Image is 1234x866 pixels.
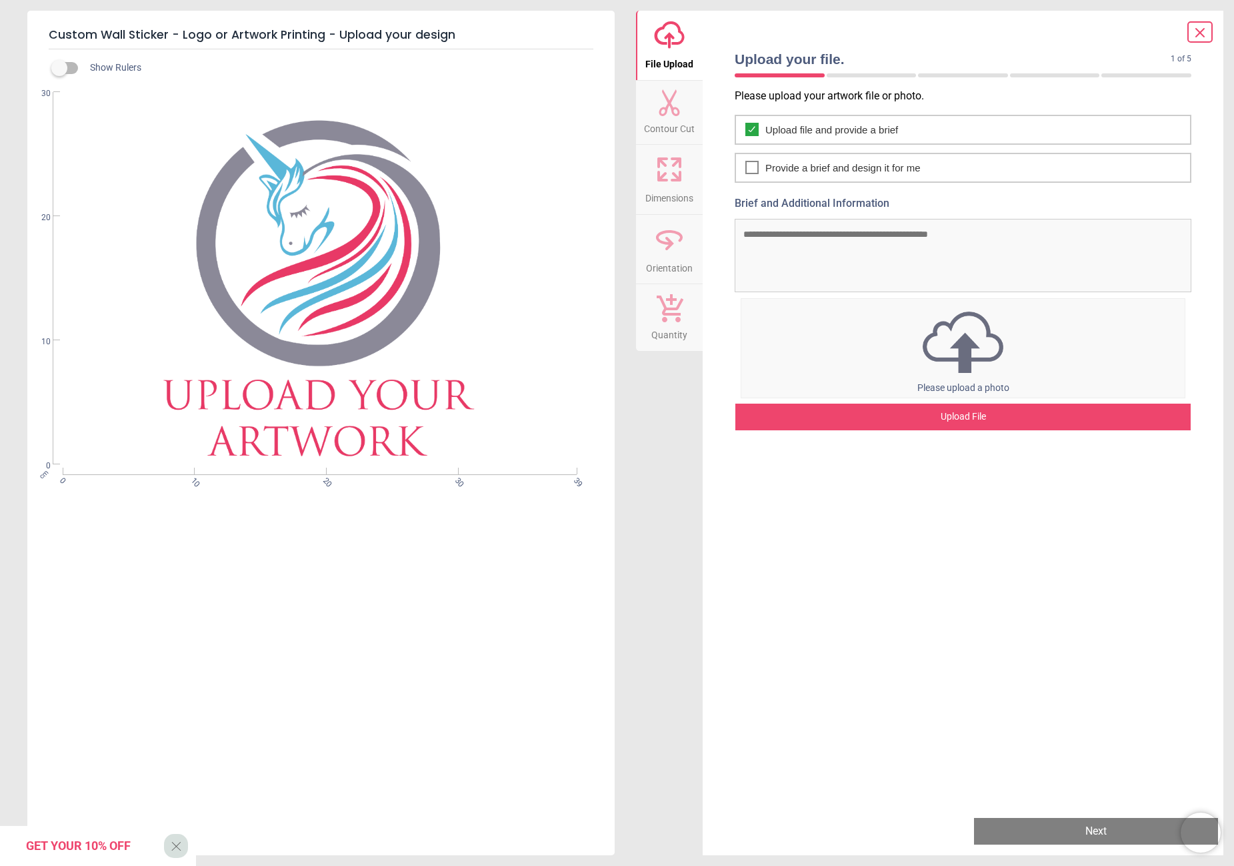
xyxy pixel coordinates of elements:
span: 20 [25,212,51,224]
span: 39 [571,476,579,484]
img: upload icon [741,308,1185,377]
div: Upload File [735,404,1191,430]
span: Upload your file. [735,49,1171,69]
button: Quantity [636,284,703,351]
span: 10 [25,336,51,348]
button: Next [974,818,1219,845]
span: 20 [320,476,329,484]
span: Quantity [651,322,687,342]
button: Contour Cut [636,81,703,145]
span: Upload file and provide a brief [765,123,898,137]
div: Show Rulers [59,60,615,76]
h5: Custom Wall Sticker - Logo or Artwork Printing - Upload your design [49,21,593,49]
span: 0 [25,460,51,472]
button: Orientation [636,215,703,284]
span: 1 of 5 [1171,53,1191,65]
iframe: Brevo live chat [1181,813,1221,853]
button: Dimensions [636,145,703,214]
span: 0 [57,476,65,484]
span: 30 [25,88,51,99]
span: cm [37,468,49,480]
span: File Upload [645,51,693,71]
span: 10 [189,476,197,484]
span: Provide a brief and design it for me [765,161,921,175]
span: Dimensions [645,185,693,205]
span: Contour Cut [644,116,695,136]
button: File Upload [636,11,703,80]
span: 30 [452,476,461,484]
p: Please upload your artwork file or photo. [735,89,1202,103]
span: Please upload a photo [917,382,1009,393]
span: Orientation [646,256,693,276]
label: Brief and Additional Information [735,196,1191,211]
